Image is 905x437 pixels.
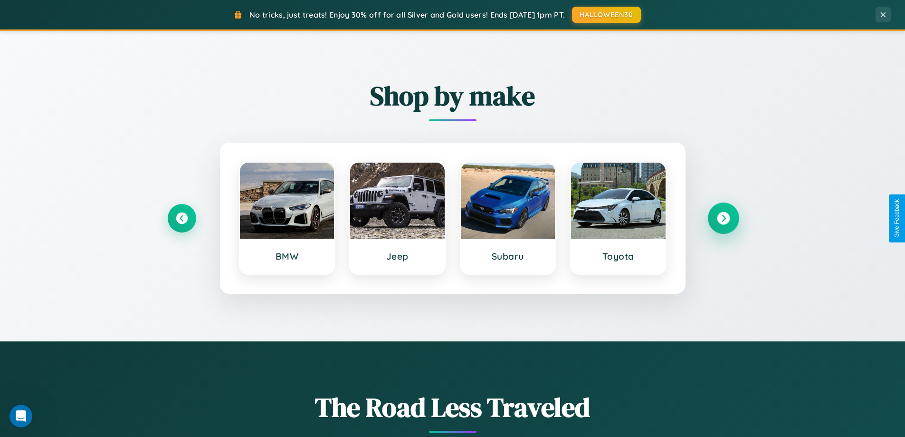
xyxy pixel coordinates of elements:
h3: Subaru [470,251,546,262]
h1: The Road Less Traveled [168,389,738,426]
span: No tricks, just treats! Enjoy 30% off for all Silver and Gold users! Ends [DATE] 1pm PT. [249,10,565,19]
h3: Toyota [581,251,656,262]
div: Give Feedback [894,199,900,238]
iframe: Intercom live chat [10,405,32,427]
button: HALLOWEEN30 [572,7,641,23]
h2: Shop by make [168,78,738,114]
h3: BMW [249,251,325,262]
h3: Jeep [360,251,435,262]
